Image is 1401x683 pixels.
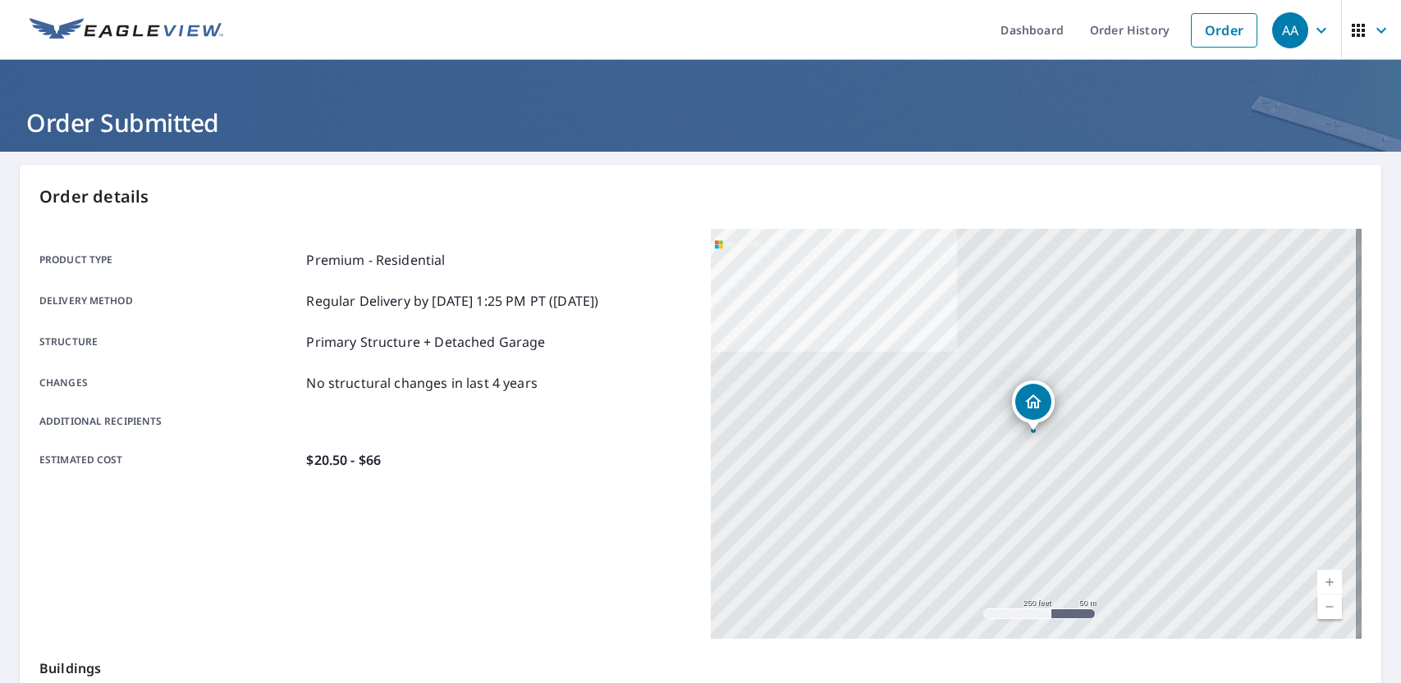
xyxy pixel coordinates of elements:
[306,450,381,470] p: $20.50 - $66
[39,332,300,352] p: Structure
[39,291,300,311] p: Delivery method
[1012,380,1055,431] div: Dropped pin, building 1, Residential property, 401 Rock Town Rd Reedville, VA 22539
[39,373,300,393] p: Changes
[39,414,300,429] p: Additional recipients
[306,291,598,311] p: Regular Delivery by [DATE] 1:25 PM PT ([DATE])
[306,250,445,270] p: Premium - Residential
[30,18,223,43] img: EV Logo
[1317,570,1342,594] a: Current Level 17, Zoom In
[1317,594,1342,619] a: Current Level 17, Zoom Out
[306,332,545,352] p: Primary Structure + Detached Garage
[306,373,538,393] p: No structural changes in last 4 years
[39,184,1362,209] p: Order details
[39,250,300,270] p: Product type
[20,106,1381,139] h1: Order Submitted
[1272,12,1308,48] div: AA
[39,450,300,470] p: Estimated cost
[1191,13,1257,48] a: Order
